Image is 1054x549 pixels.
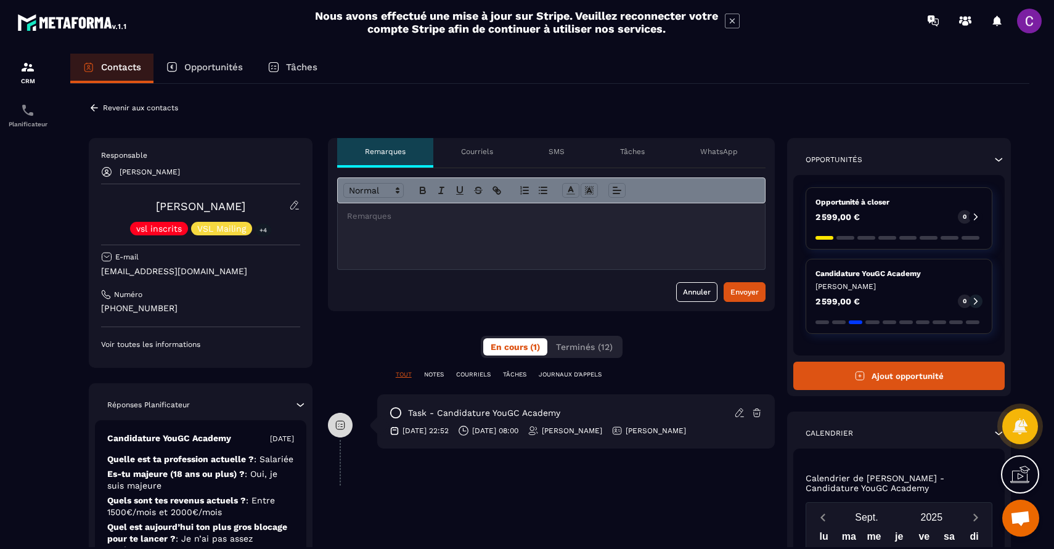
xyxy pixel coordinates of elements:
p: [PERSON_NAME] [815,282,983,291]
p: Responsable [101,150,300,160]
p: Opportunité à closer [815,197,983,207]
button: Next month [964,509,987,526]
p: CRM [3,78,52,84]
p: Candidature YouGC Academy [107,433,231,444]
p: Contacts [101,62,141,73]
button: Previous month [811,509,834,526]
p: Opportunités [184,62,243,73]
p: E-mail [115,252,139,262]
a: [PERSON_NAME] [156,200,245,213]
button: Terminés (12) [549,338,620,356]
p: Candidature YouGC Academy [815,269,983,279]
a: Contacts [70,54,153,83]
p: 0 [963,297,966,306]
p: 0 [963,213,966,221]
p: [PERSON_NAME] [120,168,180,176]
p: 2 599,00 € [815,297,860,306]
p: Revenir aux contacts [103,104,178,112]
p: Courriels [461,147,493,157]
p: Quels sont tes revenus actuels ? [107,495,294,518]
p: JOURNAUX D'APPELS [539,370,602,379]
p: 2 599,00 € [815,213,860,221]
p: Voir toutes les informations [101,340,300,349]
img: formation [20,60,35,75]
p: [PERSON_NAME] [542,426,602,436]
h2: Nous avons effectué une mise à jour sur Stripe. Veuillez reconnecter votre compte Stripe afin de ... [314,9,719,35]
a: Opportunités [153,54,255,83]
div: Ouvrir le chat [1002,500,1039,537]
p: [DATE] 08:00 [472,426,518,436]
p: [DATE] [270,434,294,444]
p: [EMAIL_ADDRESS][DOMAIN_NAME] [101,266,300,277]
p: TOUT [396,370,412,379]
p: Calendrier [806,428,853,438]
p: COURRIELS [456,370,491,379]
p: TÂCHES [503,370,526,379]
div: Envoyer [730,286,759,298]
p: task - Candidature YouGC Academy [408,407,560,419]
p: SMS [549,147,565,157]
p: Tâches [286,62,317,73]
p: WhatsApp [700,147,738,157]
p: [PERSON_NAME] [626,426,686,436]
p: Quelle est ta profession actuelle ? [107,453,294,465]
p: Numéro [114,290,142,299]
p: [PHONE_NUMBER] [101,303,300,314]
button: Ajout opportunité [793,362,1005,390]
span: : Salariée [254,454,293,464]
span: Terminés (12) [556,342,613,352]
button: Open months overlay [834,506,899,528]
a: schedulerschedulerPlanificateur [3,94,52,137]
a: Tâches [255,54,330,83]
button: En cours (1) [483,338,547,356]
p: NOTES [424,370,444,379]
p: [DATE] 22:52 [402,426,449,436]
p: VSL Mailing [197,224,246,233]
p: Calendrier de [PERSON_NAME] - Candidature YouGC Academy [806,473,992,493]
p: +4 [255,224,271,237]
p: Es-tu majeure (18 ans ou plus) ? [107,468,294,492]
p: Tâches [620,147,645,157]
p: Remarques [365,147,406,157]
button: Envoyer [724,282,766,302]
button: Open years overlay [899,506,964,528]
span: En cours (1) [491,342,540,352]
img: scheduler [20,103,35,118]
img: logo [17,11,128,33]
p: Opportunités [806,155,862,165]
a: formationformationCRM [3,51,52,94]
p: Planificateur [3,121,52,128]
p: vsl inscrits [136,224,182,233]
button: Annuler [676,282,717,302]
p: Réponses Planificateur [107,400,190,410]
